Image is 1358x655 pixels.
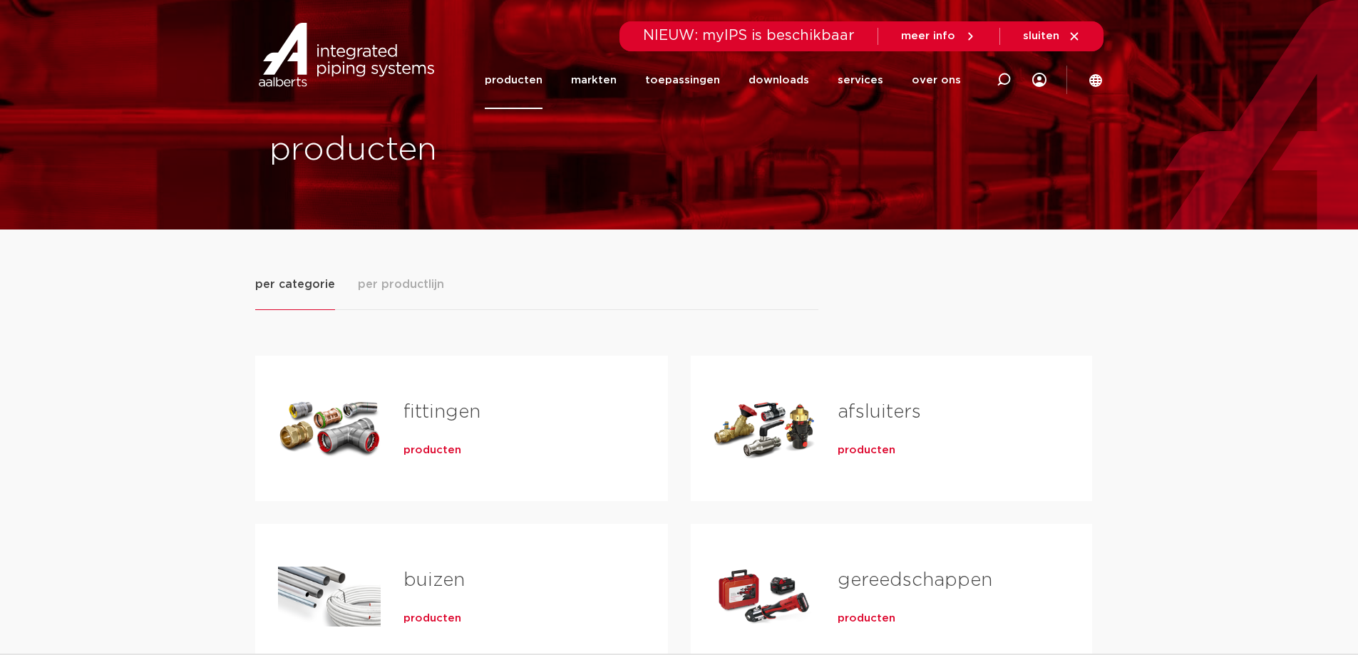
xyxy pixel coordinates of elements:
[1032,51,1046,109] div: my IPS
[749,51,809,109] a: downloads
[269,128,672,173] h1: producten
[485,51,542,109] a: producten
[838,403,921,421] a: afsluiters
[1023,30,1081,43] a: sluiten
[838,51,883,109] a: services
[645,51,720,109] a: toepassingen
[358,276,444,293] span: per productlijn
[901,31,955,41] span: meer info
[403,403,480,421] a: fittingen
[901,30,977,43] a: meer info
[571,51,617,109] a: markten
[838,443,895,458] a: producten
[403,571,465,589] a: buizen
[912,51,961,109] a: over ons
[838,571,992,589] a: gereedschappen
[485,51,961,109] nav: Menu
[643,29,855,43] span: NIEUW: myIPS is beschikbaar
[838,612,895,626] a: producten
[1023,31,1059,41] span: sluiten
[403,443,461,458] a: producten
[403,612,461,626] a: producten
[255,276,335,293] span: per categorie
